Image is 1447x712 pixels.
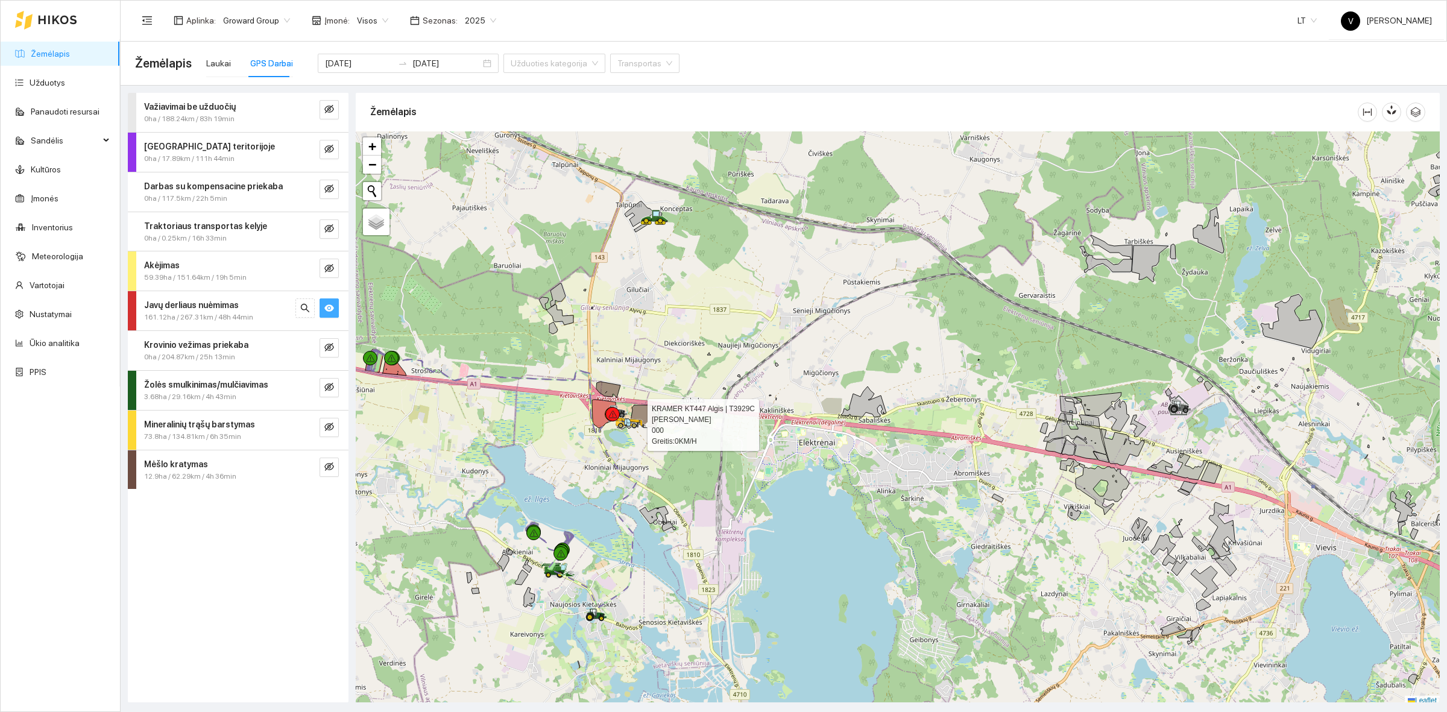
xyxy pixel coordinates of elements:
[135,54,192,73] span: Žemėlapis
[144,300,239,310] strong: Javų derliaus nuėmimas
[144,391,236,403] span: 3.68ha / 29.16km / 4h 43min
[30,78,65,87] a: Užduotys
[368,139,376,154] span: +
[423,14,458,27] span: Sezonas :
[324,144,334,156] span: eye-invisible
[357,11,388,30] span: Visos
[324,342,334,354] span: eye-invisible
[144,312,253,323] span: 161.12ha / 267.31km / 48h 44min
[144,153,235,165] span: 0ha / 17.89km / 111h 44min
[312,16,321,25] span: shop
[324,462,334,473] span: eye-invisible
[368,157,376,172] span: −
[144,233,227,244] span: 0ha / 0.25km / 16h 33min
[31,107,99,116] a: Panaudoti resursai
[412,57,481,70] input: Pabaigos data
[144,193,227,204] span: 0ha / 117.5km / 22h 5min
[144,260,180,270] strong: Akėjimas
[320,418,339,437] button: eye-invisible
[223,11,290,30] span: Groward Group
[295,298,315,318] button: search
[324,422,334,433] span: eye-invisible
[370,95,1358,129] div: Žemėlapis
[320,378,339,397] button: eye-invisible
[465,11,496,30] span: 2025
[186,14,216,27] span: Aplinka :
[320,298,339,318] button: eye
[320,219,339,239] button: eye-invisible
[324,184,334,195] span: eye-invisible
[320,100,339,119] button: eye-invisible
[128,172,348,212] div: Darbas su kompensacine priekaba0ha / 117.5km / 22h 5mineye-invisible
[30,280,65,290] a: Vartotojai
[325,57,393,70] input: Pradžios data
[324,224,334,235] span: eye-invisible
[144,420,255,429] strong: Mineralinių trąšų barstymas
[31,165,61,174] a: Kultūros
[398,58,408,68] span: to
[324,303,334,315] span: eye
[320,458,339,477] button: eye-invisible
[128,291,348,330] div: Javų derliaus nuėmimas161.12ha / 267.31km / 48h 44minsearcheye
[320,140,339,159] button: eye-invisible
[128,450,348,490] div: Mėšlo kratymas12.9ha / 62.29km / 4h 36mineye-invisible
[31,194,58,203] a: Įmonės
[144,221,267,231] strong: Traktoriaus transportas kelyje
[144,340,248,350] strong: Krovinio vežimas priekaba
[206,57,231,70] div: Laukai
[144,459,208,469] strong: Mėšlo kratymas
[128,93,348,132] div: Važiavimai be užduočių0ha / 188.24km / 83h 19mineye-invisible
[324,104,334,116] span: eye-invisible
[144,431,241,443] span: 73.8ha / 134.81km / 6h 35min
[144,181,283,191] strong: Darbas su kompensacine priekaba
[1341,16,1432,25] span: [PERSON_NAME]
[30,309,72,319] a: Nustatymai
[410,16,420,25] span: calendar
[320,180,339,199] button: eye-invisible
[174,16,183,25] span: layout
[144,471,236,482] span: 12.9ha / 62.29km / 4h 36min
[128,411,348,450] div: Mineralinių trąšų barstymas73.8ha / 134.81km / 6h 35mineye-invisible
[1408,696,1437,705] a: Leaflet
[324,382,334,394] span: eye-invisible
[31,49,70,58] a: Žemėlapis
[128,212,348,251] div: Traktoriaus transportas kelyje0ha / 0.25km / 16h 33mineye-invisible
[128,371,348,410] div: Žolės smulkinimas/mulčiavimas3.68ha / 29.16km / 4h 43mineye-invisible
[1358,107,1376,117] span: column-width
[250,57,293,70] div: GPS Darbai
[128,133,348,172] div: [GEOGRAPHIC_DATA] teritorijoje0ha / 17.89km / 111h 44mineye-invisible
[144,142,275,151] strong: [GEOGRAPHIC_DATA] teritorijoje
[1358,102,1377,122] button: column-width
[144,272,247,283] span: 59.39ha / 151.64km / 19h 5min
[144,102,236,112] strong: Važiavimai be užduočių
[363,137,381,156] a: Zoom in
[31,128,99,153] span: Sandėlis
[144,380,268,389] strong: Žolės smulkinimas/mulčiavimas
[128,251,348,291] div: Akėjimas59.39ha / 151.64km / 19h 5mineye-invisible
[144,351,235,363] span: 0ha / 204.87km / 25h 13min
[324,14,350,27] span: Įmonė :
[32,251,83,261] a: Meteorologija
[324,263,334,275] span: eye-invisible
[363,156,381,174] a: Zoom out
[144,113,235,125] span: 0ha / 188.24km / 83h 19min
[128,331,348,370] div: Krovinio vežimas priekaba0ha / 204.87km / 25h 13mineye-invisible
[363,182,381,200] button: Initiate a new search
[30,338,80,348] a: Ūkio analitika
[1348,11,1354,31] span: V
[398,58,408,68] span: swap-right
[363,209,389,235] a: Layers
[142,15,153,26] span: menu-fold
[320,338,339,358] button: eye-invisible
[135,8,159,33] button: menu-fold
[483,59,491,68] span: close-circle
[300,303,310,315] span: search
[1297,11,1317,30] span: LT
[320,259,339,278] button: eye-invisible
[30,367,46,377] a: PPIS
[32,222,73,232] a: Inventorius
